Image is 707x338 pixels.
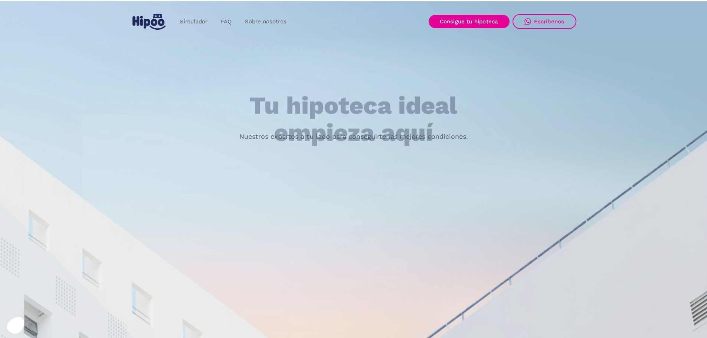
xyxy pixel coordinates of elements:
h1: Tu hipoteca ideal empieza aquí [213,92,494,146]
a: home [131,11,167,33]
a: Escríbenos [513,14,576,29]
a: Simulador [173,14,214,29]
a: Consigue tu hipoteca [429,15,510,28]
div: Escríbenos [534,18,564,25]
a: FAQ [214,14,238,29]
a: Sobre nosotros [238,14,293,29]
